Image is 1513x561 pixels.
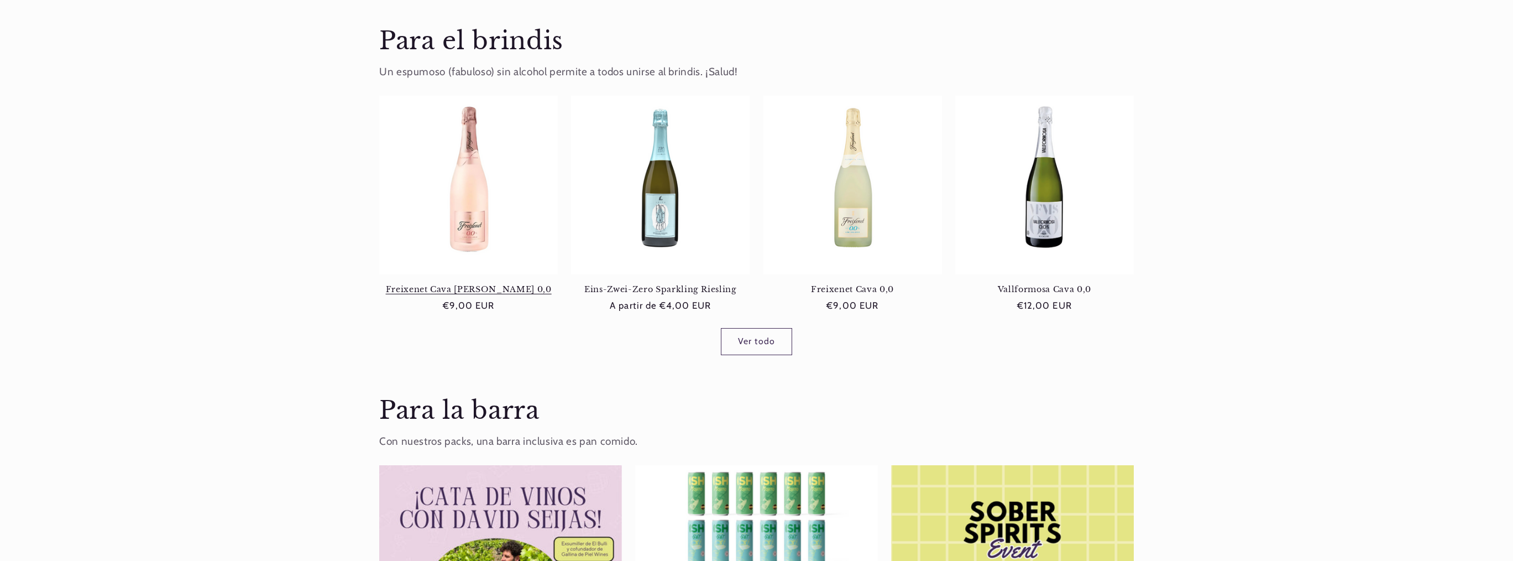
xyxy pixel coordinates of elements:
[379,284,558,294] a: Freixenet Cava [PERSON_NAME] 0,0
[571,284,750,294] a: Eins-Zwei-Zero Sparkling Riesling
[379,395,1134,427] h2: Para la barra
[721,328,792,355] a: Ver todos los productos de la colección Espumosos para bodas
[379,63,1134,81] p: Un espumoso (fabuloso) sin alcohol permite a todos unirse al brindis. ¡Salud!
[379,432,1134,450] p: Con nuestros packs, una barra inclusiva es pan comido.
[955,284,1134,294] a: Vallformosa Cava 0,0
[379,96,1134,322] ul: Carrusel
[379,25,1134,57] h2: Para el brindis
[763,284,942,294] a: Freixenet Cava 0,0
